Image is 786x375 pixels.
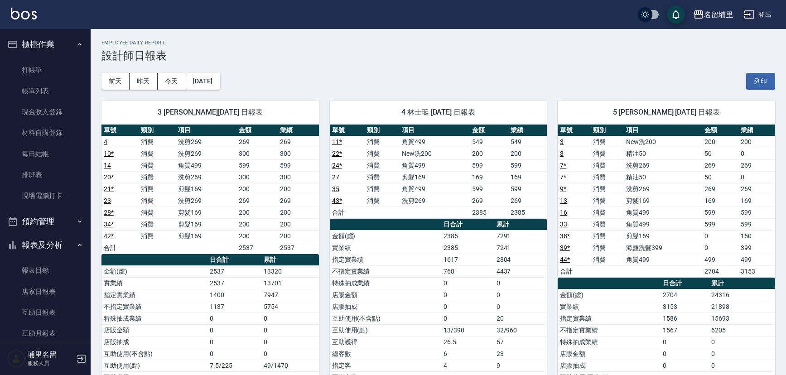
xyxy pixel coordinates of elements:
span: 4 林士珽 [DATE] 日報表 [341,108,536,117]
a: 3 [560,150,564,157]
td: 消費 [591,183,624,195]
td: New洗200 [400,148,469,159]
th: 金額 [702,125,739,136]
td: 13320 [261,265,319,277]
td: 剪髮169 [176,207,236,218]
a: 現金收支登錄 [4,101,87,122]
td: 200 [236,218,278,230]
td: 599 [470,183,508,195]
td: 1586 [661,312,709,324]
td: 599 [738,207,775,218]
td: 角質499 [176,159,236,171]
td: 200 [738,136,775,148]
td: 599 [702,207,739,218]
td: 實業績 [330,242,441,254]
td: 不指定實業績 [558,324,661,336]
button: 報表及分析 [4,233,87,257]
td: 合計 [101,242,139,254]
td: 549 [508,136,547,148]
td: 0 [261,336,319,348]
td: 精油50 [624,171,702,183]
td: 指定客 [330,360,441,371]
td: 互助獲得 [330,336,441,348]
td: 0 [494,277,547,289]
td: 指定實業績 [558,312,661,324]
td: 200 [278,218,319,230]
td: 0 [441,277,494,289]
td: 0 [207,336,261,348]
td: 指定實業績 [330,254,441,265]
td: 26.5 [441,336,494,348]
td: 0 [207,312,261,324]
td: 特殊抽成業績 [101,312,207,324]
td: 實業績 [558,301,661,312]
td: 特殊抽成業績 [330,277,441,289]
td: 0 [738,171,775,183]
td: 169 [508,171,547,183]
th: 項目 [400,125,469,136]
td: 洗剪269 [624,183,702,195]
td: 7241 [494,242,547,254]
button: [DATE] [185,73,220,90]
td: 15693 [709,312,775,324]
span: 3 [PERSON_NAME][DATE] 日報表 [112,108,308,117]
td: 13/390 [441,324,494,336]
button: 櫃檯作業 [4,33,87,56]
th: 累計 [709,278,775,289]
td: 剪髮169 [400,171,469,183]
td: 300 [236,148,278,159]
td: 1617 [441,254,494,265]
td: 店販抽成 [558,360,661,371]
td: 店販金額 [101,324,207,336]
td: 599 [508,159,547,171]
th: 項目 [624,125,702,136]
td: 200 [508,148,547,159]
td: 消費 [591,171,624,183]
td: 169 [702,195,739,207]
td: 399 [738,242,775,254]
td: 消費 [139,183,176,195]
button: 列印 [746,73,775,90]
a: 13 [560,197,567,204]
th: 金額 [236,125,278,136]
a: 23 [104,197,111,204]
td: 2385 [508,207,547,218]
td: 5754 [261,301,319,312]
td: 消費 [139,207,176,218]
table: a dense table [558,125,775,278]
td: 實業績 [101,277,207,289]
td: 角質499 [624,254,702,265]
td: 57 [494,336,547,348]
td: 0 [261,324,319,336]
td: 599 [702,218,739,230]
td: 4437 [494,265,547,277]
p: 服務人員 [28,359,74,367]
td: 0 [661,348,709,360]
td: 599 [236,159,278,171]
td: 200 [278,183,319,195]
a: 排班表 [4,164,87,185]
td: 合計 [330,207,365,218]
td: 200 [470,148,508,159]
td: 269 [236,195,278,207]
td: 499 [738,254,775,265]
td: 角質499 [400,136,469,148]
td: 海鹽洗髮399 [624,242,702,254]
h2: Employee Daily Report [101,40,775,46]
td: 0 [494,301,547,312]
th: 單號 [558,125,591,136]
td: 200 [702,136,739,148]
td: 269 [278,136,319,148]
td: 300 [278,171,319,183]
td: 消費 [591,242,624,254]
td: 2537 [278,242,319,254]
td: 4 [441,360,494,371]
td: 角質499 [624,207,702,218]
td: 6 [441,348,494,360]
td: 23 [494,348,547,360]
td: 768 [441,265,494,277]
td: 150 [738,230,775,242]
td: 0 [441,301,494,312]
td: 消費 [139,230,176,242]
th: 日合計 [441,219,494,231]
